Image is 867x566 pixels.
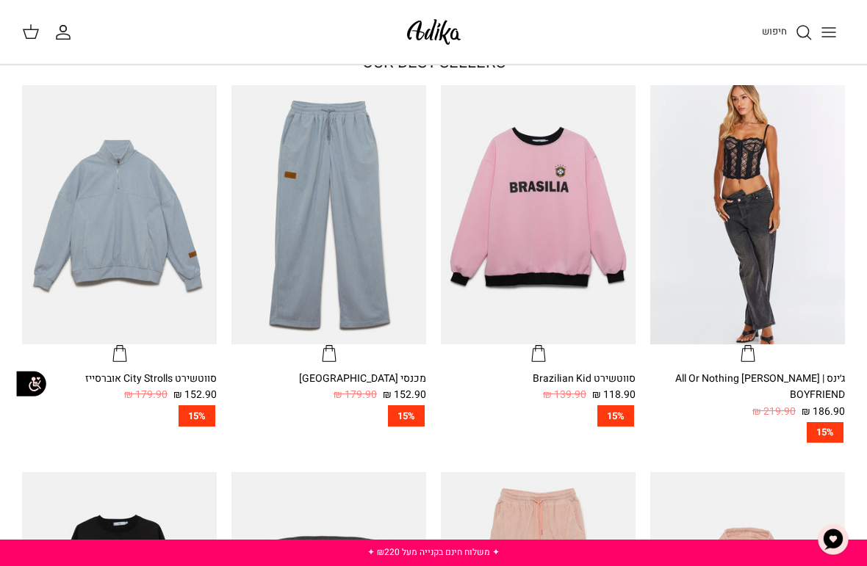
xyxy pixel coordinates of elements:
a: 15% [231,405,426,427]
span: חיפוש [762,24,787,38]
div: ג׳ינס All Or Nothing [PERSON_NAME] | BOYFRIEND [650,371,845,404]
a: סווטשירט Brazilian Kid 118.90 ₪ 139.90 ₪ [441,371,636,404]
span: 139.90 ₪ [543,387,586,403]
span: 15% [597,405,634,427]
a: 15% [22,405,217,427]
span: 15% [807,422,843,443]
img: accessibility_icon02.svg [11,363,51,404]
div: סווטשירט City Strolls אוברסייז [22,371,217,387]
div: מכנסי [GEOGRAPHIC_DATA] [231,371,426,387]
a: 15% [650,422,845,443]
button: צ'אט [811,518,855,562]
button: Toggle menu [813,16,845,48]
a: סווטשירט City Strolls אוברסייז [22,85,217,363]
span: 15% [179,405,215,427]
a: ג׳ינס All Or Nothing [PERSON_NAME] | BOYFRIEND 186.90 ₪ 219.90 ₪ [650,371,845,420]
a: מכנסי [GEOGRAPHIC_DATA] 152.90 ₪ 179.90 ₪ [231,371,426,404]
span: 118.90 ₪ [592,387,636,403]
span: 152.90 ₪ [383,387,426,403]
a: סווטשירט City Strolls אוברסייז 152.90 ₪ 179.90 ₪ [22,371,217,404]
a: החשבון שלי [54,23,78,41]
span: 179.90 ₪ [334,387,377,403]
span: 179.90 ₪ [124,387,168,403]
div: סווטשירט Brazilian Kid [441,371,636,387]
span: 219.90 ₪ [752,404,796,420]
a: ✦ משלוח חינם בקנייה מעל ₪220 ✦ [367,545,500,559]
span: 152.90 ₪ [173,387,217,403]
a: חיפוש [762,23,813,41]
a: מכנסי טרנינג City strolls [231,85,426,363]
a: סווטשירט Brazilian Kid [441,85,636,363]
span: 15% [388,405,425,427]
a: ג׳ינס All Or Nothing קריס-קרוס | BOYFRIEND [650,85,845,363]
span: 186.90 ₪ [802,404,845,420]
img: Adika IL [403,15,465,49]
a: 15% [441,405,636,427]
